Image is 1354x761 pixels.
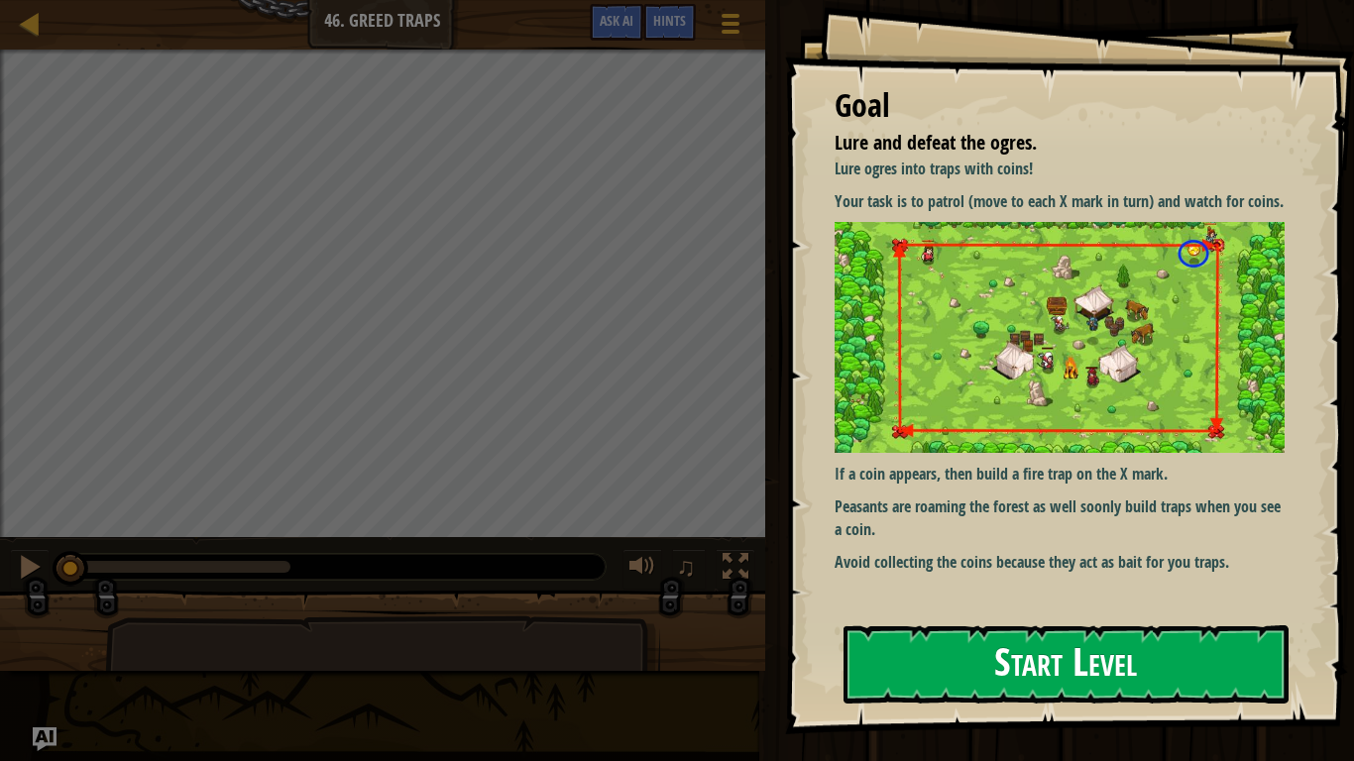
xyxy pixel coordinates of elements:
[835,190,1285,213] p: Your task is to patrol (move to each X mark in turn) and watch for coins.
[590,4,643,41] button: Ask AI
[676,552,696,582] span: ♫
[835,83,1285,129] div: Goal
[844,625,1289,704] button: Start Level
[653,11,686,30] span: Hints
[835,129,1037,156] span: Lure and defeat the ogres.
[835,551,1285,574] p: Avoid collecting the coins because they act as bait for you traps.
[600,11,633,30] span: Ask AI
[716,549,755,590] button: Toggle fullscreen
[810,129,1280,158] li: Lure and defeat the ogres.
[835,222,1285,453] img: Greed traps
[33,727,56,751] button: Ask AI
[835,158,1285,180] p: Lure ogres into traps with coins!
[622,549,662,590] button: Adjust volume
[835,495,1285,541] p: Peasants are roaming the forest as well so
[706,4,755,51] button: Show game menu
[672,549,706,590] button: ♫
[835,463,1285,486] p: If a coin appears, then build a fire trap on the X mark.
[835,495,1281,540] strong: only build traps when you see a coin.
[10,549,50,590] button: Ctrl + P: Pause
